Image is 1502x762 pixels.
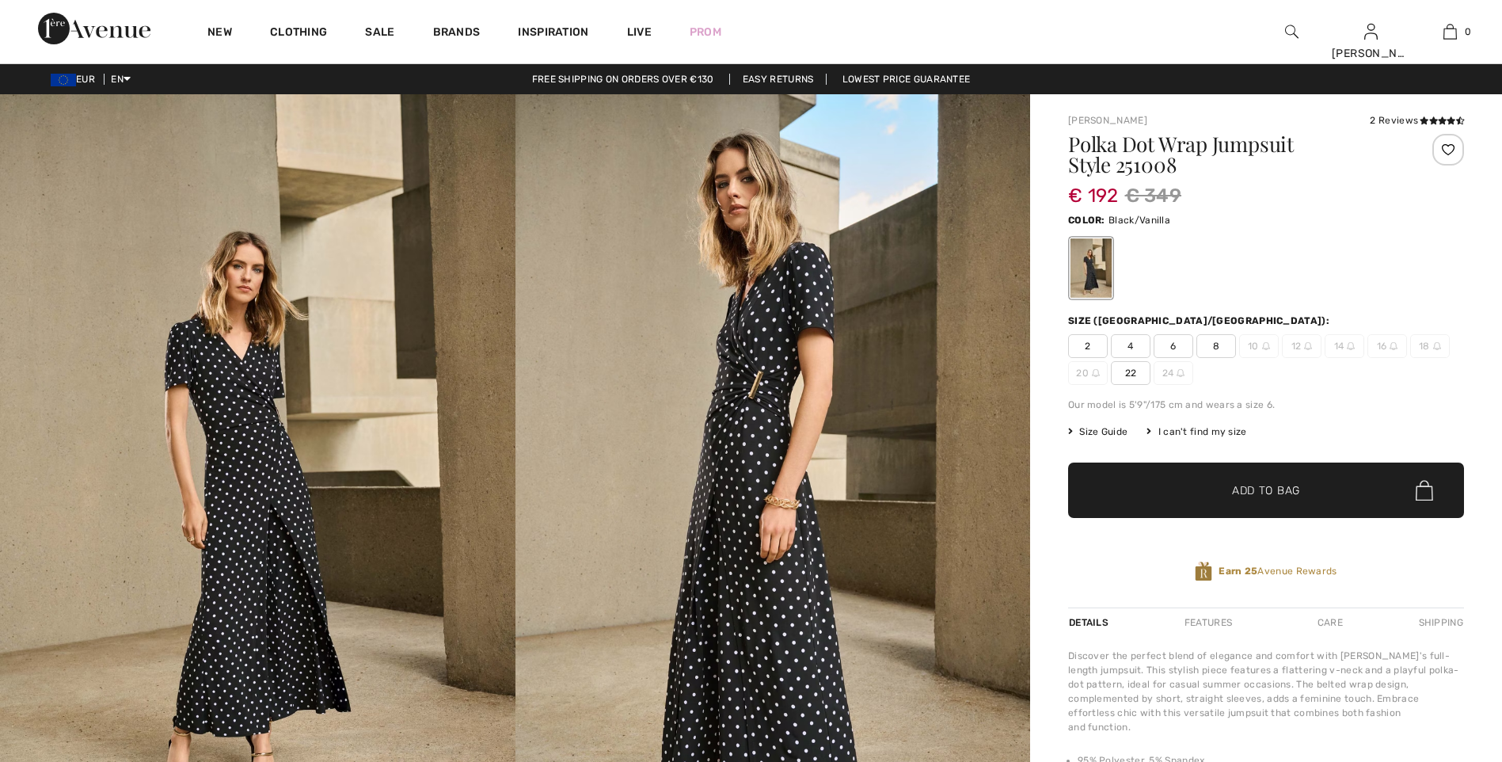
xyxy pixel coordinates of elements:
a: Prom [690,24,721,40]
img: My Bag [1443,22,1457,41]
a: 0 [1411,22,1489,41]
a: [PERSON_NAME] [1068,115,1147,126]
h1: Polka Dot Wrap Jumpsuit Style 251008 [1068,134,1398,175]
a: Lowest Price Guarantee [830,74,983,85]
img: ring-m.svg [1262,342,1270,350]
img: Avenue Rewards [1195,561,1212,582]
img: 1ère Avenue [38,13,150,44]
div: [PERSON_NAME] [1332,45,1409,62]
span: EUR [51,74,101,85]
img: ring-m.svg [1347,342,1355,350]
img: ring-m.svg [1304,342,1312,350]
strong: Earn 25 [1219,566,1257,577]
span: 22 [1111,361,1150,385]
span: € 349 [1125,181,1182,210]
div: Our model is 5'9"/175 cm and wears a size 6. [1068,398,1464,412]
span: EN [111,74,131,85]
span: Avenue Rewards [1219,564,1337,578]
div: Shipping [1415,608,1464,637]
div: Black/Vanilla [1070,238,1112,298]
button: Add to Bag [1068,463,1464,518]
div: I can't find my size [1146,425,1246,439]
div: Features [1171,608,1245,637]
div: Details [1068,608,1112,637]
a: Easy Returns [729,74,827,85]
div: Care [1304,608,1356,637]
span: Size Guide [1068,425,1127,439]
div: 2 Reviews [1370,113,1464,128]
span: 16 [1367,334,1407,358]
span: 24 [1154,361,1193,385]
img: Bag.svg [1416,480,1433,501]
a: Live [627,24,652,40]
span: 14 [1325,334,1364,358]
div: Size ([GEOGRAPHIC_DATA]/[GEOGRAPHIC_DATA]): [1068,314,1333,328]
img: ring-m.svg [1433,342,1441,350]
span: 0 [1465,25,1471,39]
a: Clothing [270,25,327,42]
span: 6 [1154,334,1193,358]
img: ring-m.svg [1092,369,1100,377]
span: 20 [1068,361,1108,385]
span: 18 [1410,334,1450,358]
span: 12 [1282,334,1321,358]
span: 2 [1068,334,1108,358]
div: Discover the perfect blend of elegance and comfort with [PERSON_NAME]'s full-length jumpsuit. Thi... [1068,649,1464,734]
span: 4 [1111,334,1150,358]
a: Free shipping on orders over €130 [519,74,727,85]
span: Add to Bag [1232,482,1300,499]
a: New [207,25,232,42]
img: ring-m.svg [1390,342,1397,350]
a: Brands [433,25,481,42]
span: € 192 [1068,169,1119,207]
span: 10 [1239,334,1279,358]
img: Euro [51,74,76,86]
span: 8 [1196,334,1236,358]
span: Inspiration [518,25,588,42]
img: search the website [1285,22,1299,41]
a: Sale [365,25,394,42]
img: ring-m.svg [1177,369,1184,377]
img: My Info [1364,22,1378,41]
span: Color: [1068,215,1105,226]
a: Sign In [1364,24,1378,39]
span: Black/Vanilla [1108,215,1170,226]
